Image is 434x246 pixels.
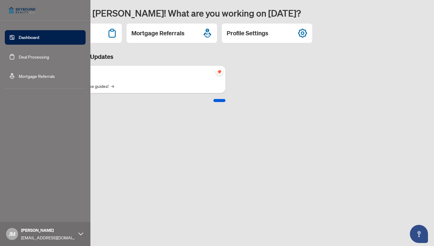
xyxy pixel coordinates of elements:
button: Open asap [410,225,428,243]
img: logo [5,3,39,18]
h2: Profile Settings [227,29,268,37]
span: [PERSON_NAME] [21,227,75,234]
h3: Brokerage & Industry Updates [31,53,225,61]
h1: Welcome back [PERSON_NAME]! What are you working on [DATE]? [31,7,427,19]
a: Mortgage Referrals [19,73,55,79]
h2: Mortgage Referrals [131,29,184,37]
span: → [111,83,114,89]
span: pushpin [216,68,223,75]
p: Self-Help [63,69,221,76]
span: JM [9,230,15,238]
a: Deal Processing [19,54,49,59]
a: Dashboard [19,35,39,40]
span: [EMAIL_ADDRESS][DOMAIN_NAME] [21,234,75,241]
